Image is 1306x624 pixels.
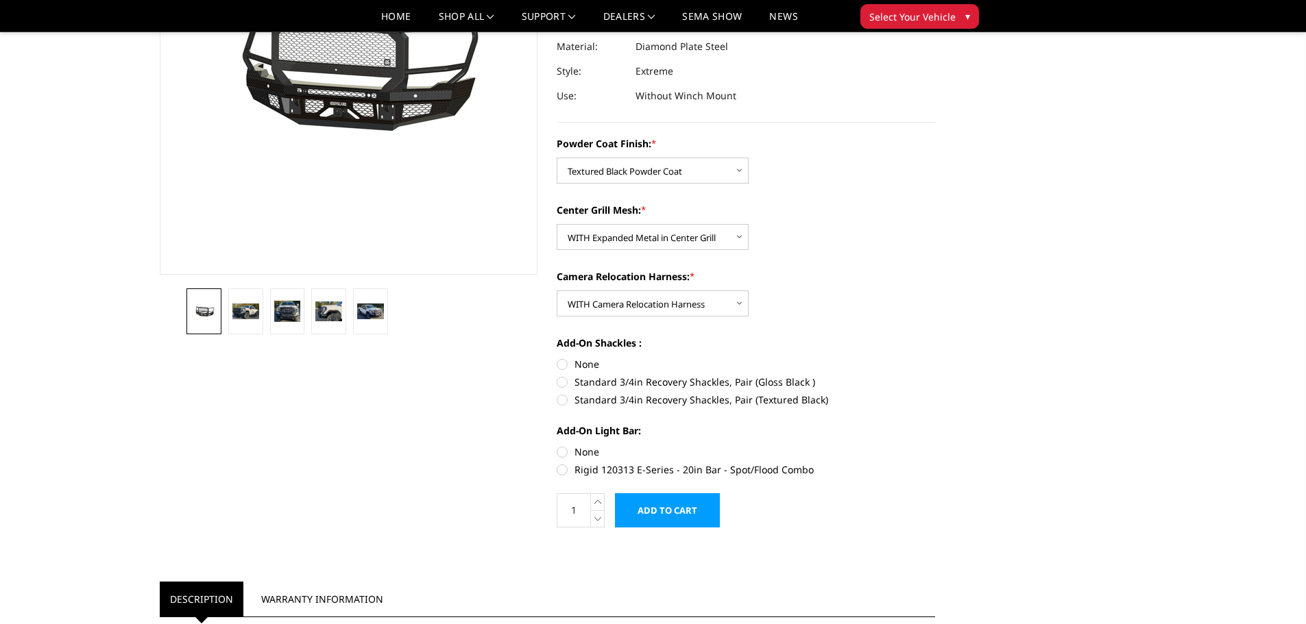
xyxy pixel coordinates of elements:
[381,12,411,32] a: Home
[357,303,384,319] img: 2024-2026 GMC 2500-3500 - FT Series - Extreme Front Bumper
[603,12,655,32] a: Dealers
[557,375,935,389] label: Standard 3/4in Recovery Shackles, Pair (Gloss Black )
[232,303,259,319] img: 2024-2026 GMC 2500-3500 - FT Series - Extreme Front Bumper
[439,12,494,32] a: shop all
[615,493,720,527] input: Add to Cart
[160,582,243,616] a: Description
[860,4,979,29] button: Select Your Vehicle
[251,582,394,616] a: Warranty Information
[557,269,935,284] label: Camera Relocation Harness:
[965,9,970,23] span: ▾
[557,357,935,371] label: None
[557,423,935,438] label: Add-On Light Bar:
[557,392,935,407] label: Standard 3/4in Recovery Shackles, Pair (Textured Black)
[315,301,342,321] img: 2024-2026 GMC 2500-3500 - FT Series - Extreme Front Bumper
[636,59,673,84] dd: Extreme
[274,301,301,321] img: 2024-2026 GMC 2500-3500 - FT Series - Extreme Front Bumper
[636,34,728,59] dd: Diamond Plate Steel
[557,336,935,350] label: Add-On Shackles :
[557,59,625,84] dt: Style:
[191,305,217,317] img: 2024-2026 GMC 2500-3500 - FT Series - Extreme Front Bumper
[557,34,625,59] dt: Material:
[1237,558,1306,624] iframe: Chat Widget
[869,10,956,24] span: Select Your Vehicle
[557,84,625,108] dt: Use:
[636,84,736,108] dd: Without Winch Mount
[557,445,935,459] label: None
[557,136,935,151] label: Powder Coat Finish:
[769,12,797,32] a: News
[557,203,935,217] label: Center Grill Mesh:
[557,462,935,477] label: Rigid 120313 E-Series - 20in Bar - Spot/Flood Combo
[682,12,742,32] a: SEMA Show
[522,12,576,32] a: Support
